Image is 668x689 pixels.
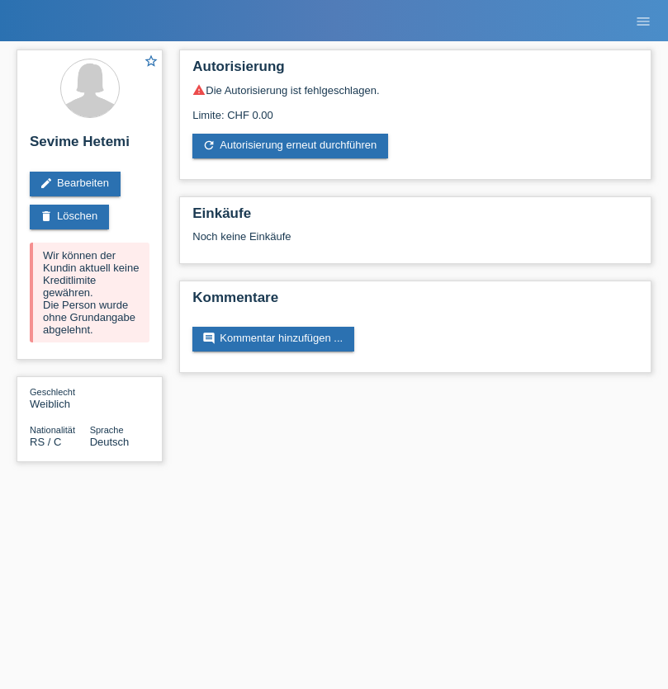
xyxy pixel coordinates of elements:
div: Weiblich [30,385,90,410]
a: refreshAutorisierung erneut durchführen [192,134,388,158]
span: Serbien / C / 14.12.2019 [30,436,61,448]
div: Limite: CHF 0.00 [192,97,638,121]
span: Geschlecht [30,387,75,397]
span: Nationalität [30,425,75,435]
div: Die Autorisierung ist fehlgeschlagen. [192,83,638,97]
h2: Autorisierung [192,59,638,83]
div: Wir können der Kundin aktuell keine Kreditlimite gewähren. Die Person wurde ohne Grundangabe abge... [30,243,149,342]
i: menu [635,13,651,30]
h2: Einkäufe [192,205,638,230]
i: delete [40,210,53,223]
i: comment [202,332,216,345]
a: star_border [144,54,159,71]
div: Noch keine Einkäufe [192,230,638,255]
a: commentKommentar hinzufügen ... [192,327,354,352]
i: star_border [144,54,159,68]
h2: Sevime Hetemi [30,134,149,158]
span: Sprache [90,425,124,435]
a: editBearbeiten [30,172,121,196]
i: refresh [202,139,216,152]
i: warning [192,83,206,97]
h2: Kommentare [192,290,638,314]
a: menu [627,16,660,26]
i: edit [40,177,53,190]
span: Deutsch [90,436,130,448]
a: deleteLöschen [30,205,109,229]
